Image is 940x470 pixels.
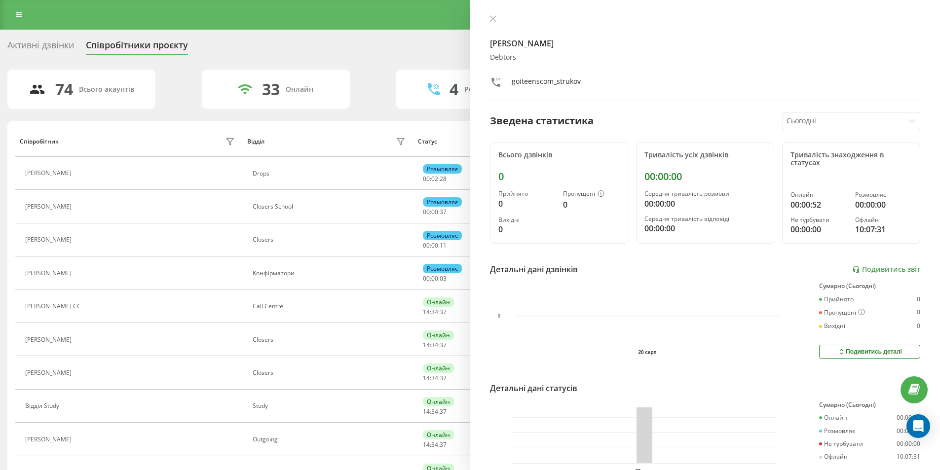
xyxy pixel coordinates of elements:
[247,138,264,145] div: Відділ
[819,414,847,421] div: Онлайн
[490,53,921,62] div: Debtors
[837,348,902,356] div: Подивитись деталі
[917,309,920,317] div: 0
[490,113,594,128] div: Зведена статистика
[253,236,408,243] div: Closers
[440,208,447,216] span: 37
[423,176,447,182] div: : :
[86,40,188,55] div: Співробітники проєкту
[790,199,847,211] div: 00:00:52
[819,323,845,329] div: Вихідні
[897,440,920,447] div: 00:00:00
[423,408,447,415] div: : :
[20,138,59,145] div: Співробітник
[790,217,847,223] div: Не турбувати
[790,191,847,198] div: Онлайн
[498,217,555,223] div: Вихідні
[431,308,438,316] span: 34
[440,274,447,283] span: 03
[25,436,74,443] div: [PERSON_NAME]
[440,175,447,183] span: 28
[423,363,454,373] div: Онлайн
[423,197,462,207] div: Розмовляє
[423,297,454,307] div: Онлайн
[423,208,430,216] span: 00
[855,217,912,223] div: Офлайн
[855,191,912,198] div: Розмовляє
[897,428,920,434] div: 00:00:00
[25,303,83,310] div: [PERSON_NAME] CC
[819,309,865,317] div: Пропущені
[286,85,313,94] div: Онлайн
[253,270,408,277] div: Конфірматори
[423,308,430,316] span: 14
[431,374,438,382] span: 34
[423,241,430,250] span: 00
[790,151,912,168] div: Тривалість знаходження в статусах
[253,203,408,210] div: Closers School
[423,330,454,340] div: Онлайн
[897,453,920,460] div: 10:07:31
[431,175,438,183] span: 02
[79,85,134,94] div: Всього акаунтів
[440,241,447,250] span: 11
[819,440,863,447] div: Не турбувати
[512,76,581,91] div: goiteenscom_strukov
[423,407,430,416] span: 14
[819,296,854,303] div: Прийнято
[498,223,555,235] div: 0
[644,198,766,210] div: 00:00:00
[253,436,408,443] div: Outgoing
[431,341,438,349] span: 34
[423,242,447,249] div: : :
[423,374,430,382] span: 14
[423,309,447,316] div: : :
[431,274,438,283] span: 00
[55,80,73,99] div: 74
[855,223,912,235] div: 10:07:31
[644,216,766,222] div: Середня тривалість відповіді
[644,190,766,197] div: Середня тривалість розмови
[490,263,578,275] div: Детальні дані дзвінків
[498,171,620,182] div: 0
[431,241,438,250] span: 00
[917,296,920,303] div: 0
[440,374,447,382] span: 37
[423,231,462,240] div: Розмовляє
[819,283,920,289] div: Сумарно (Сьогодні)
[25,236,74,243] div: [PERSON_NAME]
[819,428,855,434] div: Розмовляє
[498,198,555,210] div: 0
[423,341,430,349] span: 14
[423,175,430,183] span: 00
[431,208,438,216] span: 00
[644,171,766,182] div: 00:00:00
[497,313,500,319] text: 0
[440,308,447,316] span: 37
[644,151,766,159] div: Тривалість усіх дзвінків
[490,37,921,49] h4: [PERSON_NAME]
[440,440,447,449] span: 37
[423,342,447,349] div: : :
[906,414,930,438] div: Open Intercom Messenger
[431,440,438,449] span: 34
[450,80,458,99] div: 4
[855,199,912,211] div: 00:00:00
[253,336,408,343] div: Closers
[917,323,920,329] div: 0
[423,274,430,283] span: 00
[431,407,438,416] span: 34
[423,209,447,216] div: : :
[819,401,920,408] div: Сумарно (Сьогодні)
[498,151,620,159] div: Всього дзвінків
[638,350,656,355] text: 20 серп
[25,336,74,343] div: [PERSON_NAME]
[644,222,766,234] div: 00:00:00
[464,85,512,94] div: Розмовляють
[423,441,447,448] div: : :
[423,164,462,174] div: Розмовляє
[819,453,848,460] div: Офлайн
[790,223,847,235] div: 00:00:00
[852,265,920,274] a: Подивитись звіт
[563,190,620,198] div: Пропущені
